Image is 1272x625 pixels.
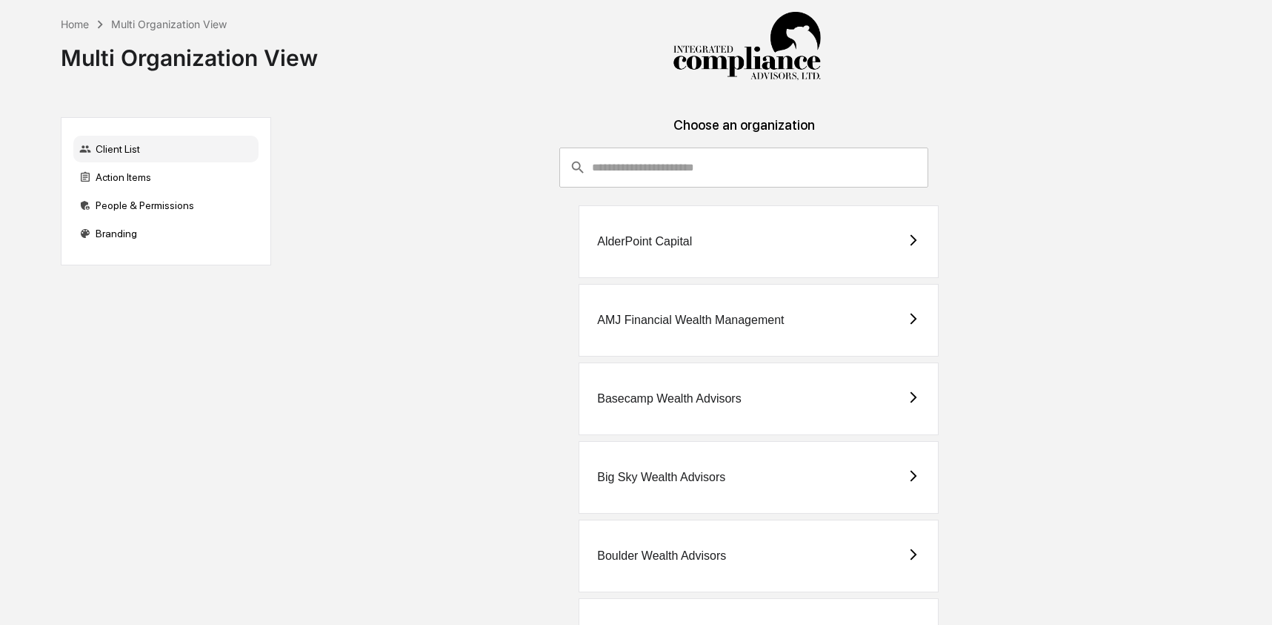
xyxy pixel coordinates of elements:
[597,392,741,406] div: Basecamp Wealth Advisors
[73,164,259,191] div: Action Items
[61,18,89,30] div: Home
[673,12,821,82] img: Integrated Compliance Advisors
[559,148,928,188] div: consultant-dashboard__filter-organizations-search-bar
[597,471,725,484] div: Big Sky Wealth Advisors
[73,136,259,162] div: Client List
[73,220,259,247] div: Branding
[111,18,227,30] div: Multi Organization View
[61,33,318,71] div: Multi Organization View
[597,235,692,248] div: AlderPoint Capital
[597,314,784,327] div: AMJ Financial Wealth Management
[283,117,1205,148] div: Choose an organization
[73,192,259,219] div: People & Permissions
[597,549,726,563] div: Boulder Wealth Advisors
